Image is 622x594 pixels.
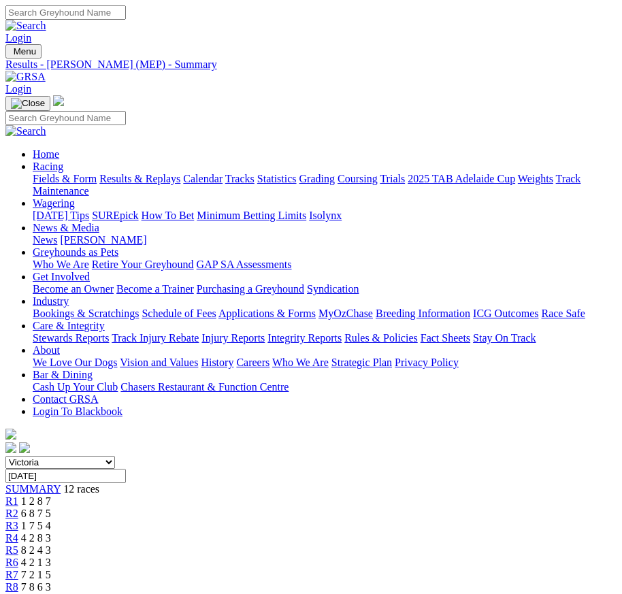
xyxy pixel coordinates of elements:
[518,173,553,184] a: Weights
[225,173,255,184] a: Tracks
[92,259,194,270] a: Retire Your Greyhound
[5,508,18,519] a: R2
[267,332,342,344] a: Integrity Reports
[376,308,470,319] a: Breeding Information
[307,283,359,295] a: Syndication
[33,344,60,356] a: About
[380,173,405,184] a: Trials
[197,210,306,221] a: Minimum Betting Limits
[33,210,617,222] div: Wagering
[112,332,199,344] a: Track Injury Rebate
[33,283,114,295] a: Become an Owner
[5,557,18,568] span: R6
[116,283,194,295] a: Become a Trainer
[21,557,51,568] span: 4 2 1 3
[197,283,304,295] a: Purchasing a Greyhound
[197,259,292,270] a: GAP SA Assessments
[120,381,289,393] a: Chasers Restaurant & Function Centre
[473,332,536,344] a: Stay On Track
[21,569,51,580] span: 7 2 1 5
[5,59,617,71] a: Results - [PERSON_NAME] (MEP) - Summary
[5,483,61,495] span: SUMMARY
[33,173,97,184] a: Fields & Form
[33,332,109,344] a: Stewards Reports
[33,393,98,405] a: Contact GRSA
[33,161,63,172] a: Racing
[33,210,89,221] a: [DATE] Tips
[142,210,195,221] a: How To Bet
[5,520,18,531] span: R3
[33,357,617,369] div: About
[21,532,51,544] span: 4 2 8 3
[11,98,45,109] img: Close
[33,234,617,246] div: News & Media
[5,429,16,440] img: logo-grsa-white.png
[92,210,138,221] a: SUREpick
[33,173,617,197] div: Racing
[338,173,378,184] a: Coursing
[33,308,617,320] div: Industry
[33,381,118,393] a: Cash Up Your Club
[99,173,180,184] a: Results & Replays
[33,406,122,417] a: Login To Blackbook
[21,581,51,593] span: 7 8 6 3
[395,357,459,368] a: Privacy Policy
[5,581,18,593] a: R8
[21,520,51,531] span: 1 7 5 4
[21,508,51,519] span: 6 8 7 5
[33,259,89,270] a: Who We Are
[5,569,18,580] a: R7
[33,369,93,380] a: Bar & Dining
[5,20,46,32] img: Search
[33,381,617,393] div: Bar & Dining
[183,173,223,184] a: Calendar
[19,442,30,453] img: twitter.svg
[309,210,342,221] a: Isolynx
[272,357,329,368] a: Who We Are
[33,308,139,319] a: Bookings & Scratchings
[33,259,617,271] div: Greyhounds as Pets
[5,96,50,111] button: Toggle navigation
[120,357,198,368] a: Vision and Values
[33,246,118,258] a: Greyhounds as Pets
[344,332,418,344] a: Rules & Policies
[5,83,31,95] a: Login
[33,197,75,209] a: Wagering
[218,308,316,319] a: Applications & Forms
[33,234,57,246] a: News
[5,111,126,125] input: Search
[5,71,46,83] img: GRSA
[5,469,126,483] input: Select date
[201,332,265,344] a: Injury Reports
[21,544,51,556] span: 8 2 4 3
[5,544,18,556] a: R5
[14,46,36,56] span: Menu
[473,308,538,319] a: ICG Outcomes
[331,357,392,368] a: Strategic Plan
[53,95,64,106] img: logo-grsa-white.png
[5,442,16,453] img: facebook.svg
[33,357,117,368] a: We Love Our Dogs
[33,148,59,160] a: Home
[5,32,31,44] a: Login
[5,495,18,507] a: R1
[5,125,46,137] img: Search
[421,332,470,344] a: Fact Sheets
[33,173,580,197] a: Track Maintenance
[541,308,585,319] a: Race Safe
[257,173,297,184] a: Statistics
[60,234,146,246] a: [PERSON_NAME]
[142,308,216,319] a: Schedule of Fees
[33,295,69,307] a: Industry
[201,357,233,368] a: History
[5,532,18,544] a: R4
[236,357,269,368] a: Careers
[299,173,335,184] a: Grading
[318,308,373,319] a: MyOzChase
